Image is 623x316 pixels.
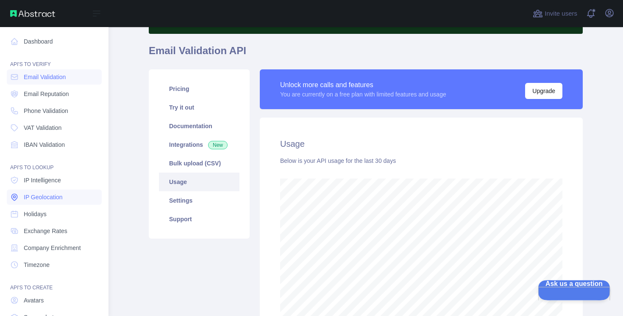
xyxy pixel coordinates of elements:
[24,296,44,305] span: Avatars
[159,135,239,154] a: Integrations New
[24,124,61,132] span: VAT Validation
[149,44,583,64] h1: Email Validation API
[159,210,239,228] a: Support
[24,90,69,98] span: Email Reputation
[10,10,55,17] img: Abstract API
[7,274,102,291] div: API'S TO CREATE
[280,90,446,99] div: You are currently on a free plan with limited features and usage
[24,107,68,115] span: Phone Validation
[7,257,102,272] a: Timezone
[7,206,102,222] a: Holidays
[24,244,81,252] span: Company Enrichment
[7,103,102,118] a: Phone Validation
[531,7,579,20] button: Invite users
[280,157,562,165] div: Below is your API usage for the last 30 days
[538,280,610,300] iframe: Help Scout Beacon - Open
[7,69,102,85] a: Email Validation
[159,191,239,210] a: Settings
[24,261,50,269] span: Timezone
[208,141,228,149] span: New
[7,86,102,102] a: Email Reputation
[280,138,562,150] h2: Usage
[24,140,65,149] span: IBAN Validation
[159,173,239,191] a: Usage
[7,190,102,205] a: IP Geolocation
[159,117,239,135] a: Documentation
[545,9,577,19] span: Invite users
[7,293,102,308] a: Avatars
[280,80,446,90] div: Unlock more calls and features
[7,51,102,68] div: API'S TO VERIFY
[159,98,239,117] a: Try it out
[525,83,562,99] button: Upgrade
[7,173,102,188] a: IP Intelligence
[24,73,66,81] span: Email Validation
[24,210,47,218] span: Holidays
[7,223,102,239] a: Exchange Rates
[7,34,102,49] a: Dashboard
[7,137,102,152] a: IBAN Validation
[7,240,102,256] a: Company Enrichment
[159,154,239,173] a: Bulk upload (CSV)
[24,227,67,235] span: Exchange Rates
[159,80,239,98] a: Pricing
[7,154,102,171] div: API'S TO LOOKUP
[24,193,63,201] span: IP Geolocation
[24,176,61,184] span: IP Intelligence
[7,120,102,135] a: VAT Validation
